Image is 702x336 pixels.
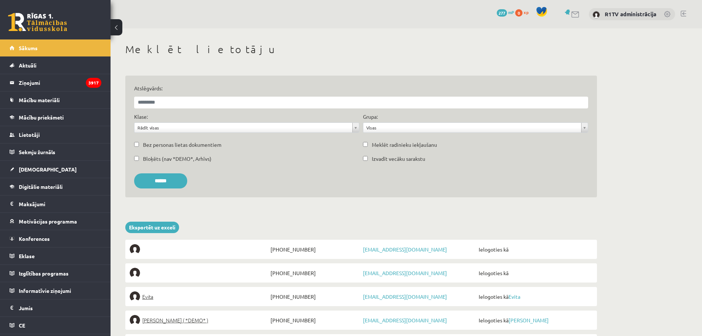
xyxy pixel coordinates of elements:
[10,230,101,247] a: Konferences
[134,84,588,92] label: Atslēgvārds:
[19,270,69,277] span: Izglītības programas
[10,299,101,316] a: Jumis
[10,91,101,108] a: Mācību materiāli
[10,57,101,74] a: Aktuāli
[142,291,153,302] span: Evita
[130,291,269,302] a: Evita
[143,141,221,149] label: Bez personas lietas dokumentiem
[19,114,64,121] span: Mācību priekšmeti
[10,74,101,91] a: Ziņojumi3917
[10,195,101,212] a: Maksājumi
[130,315,140,325] img: Elīna Elizabete Ancveriņa
[130,315,269,325] a: [PERSON_NAME] ( *DEMO* )
[269,291,361,302] span: [PHONE_NUMBER]
[137,123,349,132] span: Rādīt visas
[509,293,520,300] a: Evita
[86,78,101,88] i: 3917
[363,246,447,253] a: [EMAIL_ADDRESS][DOMAIN_NAME]
[363,123,588,132] a: Visas
[142,315,208,325] span: [PERSON_NAME] ( *DEMO* )
[19,74,101,91] legend: Ziņojumi
[524,9,528,15] span: xp
[135,123,359,132] a: Rādīt visas
[477,244,593,254] span: Ielogoties kā
[19,305,33,311] span: Jumis
[372,141,437,149] label: Meklēt radinieku iekļaušanu
[10,247,101,264] a: Eklase
[134,113,148,121] label: Klase:
[509,317,549,323] a: [PERSON_NAME]
[8,13,67,31] a: Rīgas 1. Tālmācības vidusskola
[363,317,447,323] a: [EMAIL_ADDRESS][DOMAIN_NAME]
[515,9,523,17] span: 0
[10,109,101,126] a: Mācību priekšmeti
[10,178,101,195] a: Digitālie materiāli
[269,268,361,278] span: [PHONE_NUMBER]
[605,10,656,18] a: R1TV administrācija
[19,97,60,103] span: Mācību materiāli
[269,244,361,254] span: [PHONE_NUMBER]
[10,161,101,178] a: [DEMOGRAPHIC_DATA]
[10,143,101,160] a: Sekmju žurnāls
[477,315,593,325] span: Ielogoties kā
[10,126,101,143] a: Lietotāji
[19,235,50,242] span: Konferences
[497,9,507,17] span: 277
[372,155,425,163] label: Izvadīt vecāku sarakstu
[269,315,361,325] span: [PHONE_NUMBER]
[19,149,55,155] span: Sekmju žurnāls
[19,218,77,225] span: Motivācijas programma
[19,183,63,190] span: Digitālie materiāli
[19,322,25,329] span: CE
[143,155,212,163] label: Bloķēts (nav *DEMO*, Arhīvs)
[19,131,40,138] span: Lietotāji
[515,9,532,15] a: 0 xp
[593,11,600,18] img: R1TV administrācija
[363,293,447,300] a: [EMAIL_ADDRESS][DOMAIN_NAME]
[19,166,77,173] span: [DEMOGRAPHIC_DATA]
[497,9,514,15] a: 277 mP
[366,123,578,132] span: Visas
[10,265,101,282] a: Izglītības programas
[19,195,101,212] legend: Maksājumi
[10,39,101,56] a: Sākums
[477,268,593,278] span: Ielogoties kā
[125,43,597,56] h1: Meklēt lietotāju
[363,270,447,276] a: [EMAIL_ADDRESS][DOMAIN_NAME]
[125,222,179,233] a: Eksportēt uz exceli
[130,291,140,302] img: Evita
[10,282,101,299] a: Informatīvie ziņojumi
[19,253,35,259] span: Eklase
[477,291,593,302] span: Ielogoties kā
[10,213,101,230] a: Motivācijas programma
[19,62,36,69] span: Aktuāli
[19,45,38,51] span: Sākums
[363,113,378,121] label: Grupa:
[19,287,71,294] span: Informatīvie ziņojumi
[508,9,514,15] span: mP
[10,317,101,334] a: CE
